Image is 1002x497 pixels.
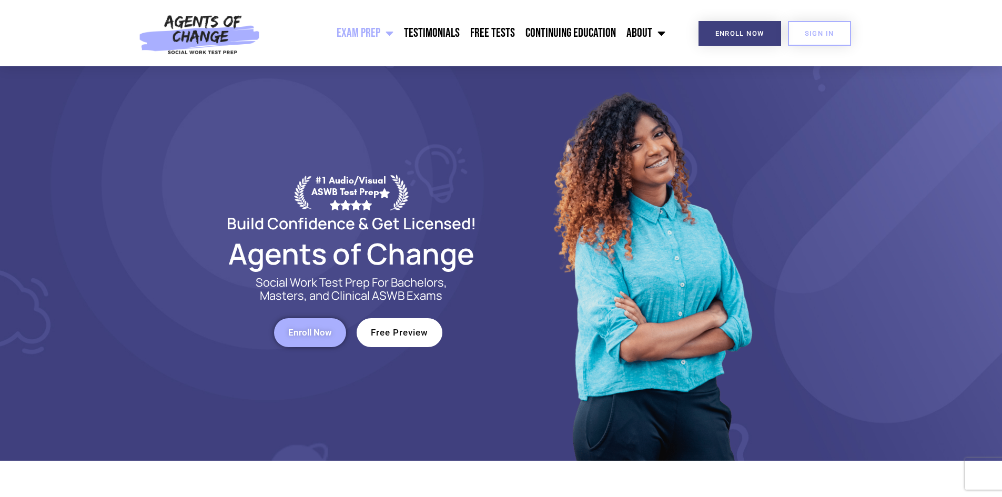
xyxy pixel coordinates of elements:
[357,318,442,347] a: Free Preview
[546,66,756,461] img: Website Image 1 (1)
[201,216,501,231] h2: Build Confidence & Get Licensed!
[311,175,390,210] div: #1 Audio/Visual ASWB Test Prep
[266,20,671,46] nav: Menu
[715,30,764,37] span: Enroll Now
[621,20,671,46] a: About
[520,20,621,46] a: Continuing Education
[331,20,399,46] a: Exam Prep
[274,318,346,347] a: Enroll Now
[244,276,459,302] p: Social Work Test Prep For Bachelors, Masters, and Clinical ASWB Exams
[371,328,428,337] span: Free Preview
[465,20,520,46] a: Free Tests
[788,21,851,46] a: SIGN IN
[288,328,332,337] span: Enroll Now
[699,21,781,46] a: Enroll Now
[201,241,501,266] h2: Agents of Change
[805,30,834,37] span: SIGN IN
[399,20,465,46] a: Testimonials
